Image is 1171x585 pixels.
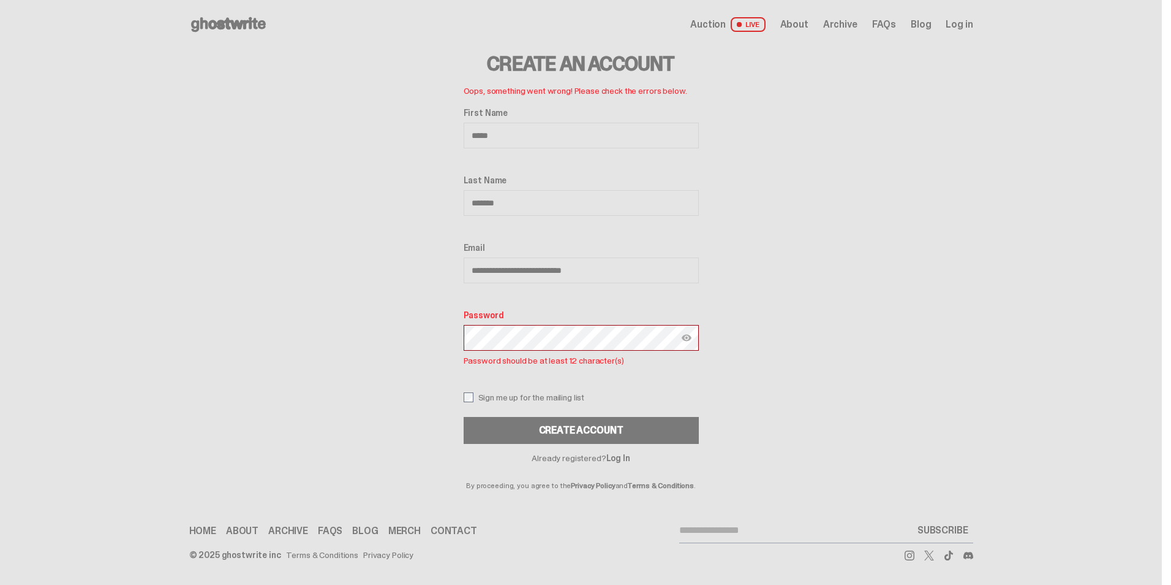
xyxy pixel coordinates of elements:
div: © 2025 ghostwrite inc [189,551,281,559]
a: About [226,526,258,536]
span: LIVE [731,17,766,32]
a: Archive [268,526,308,536]
button: SUBSCRIBE [913,518,973,543]
a: Log in [946,20,973,29]
a: Blog [911,20,931,29]
a: About [780,20,808,29]
label: Email [464,243,699,253]
p: Password should be at least 12 character(s) [464,353,699,368]
label: Last Name [464,175,699,185]
h3: Create an Account [464,54,699,74]
a: Privacy Policy [571,481,615,491]
label: Password [464,310,699,320]
a: Log In [606,453,630,464]
span: Auction [690,20,726,29]
a: Home [189,526,216,536]
label: First Name [464,108,699,118]
a: FAQs [318,526,342,536]
a: Contact [431,526,477,536]
p: Already registered? [464,454,699,462]
label: Sign me up for the mailing list [464,392,699,402]
a: Auction LIVE [690,17,765,32]
button: CREATE ACCOUNT [464,417,699,444]
a: Privacy Policy [363,551,413,559]
a: Terms & Conditions [286,551,358,559]
p: Oops, something went wrong! Please check the errors below. [464,83,699,98]
a: Terms & Conditions [628,481,694,491]
a: Merch [388,526,421,536]
a: FAQs [872,20,896,29]
input: Sign me up for the mailing list [464,392,473,402]
img: Show password [682,333,691,343]
p: By proceeding, you agree to the and . [464,462,699,489]
a: Archive [823,20,857,29]
a: Blog [352,526,378,536]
